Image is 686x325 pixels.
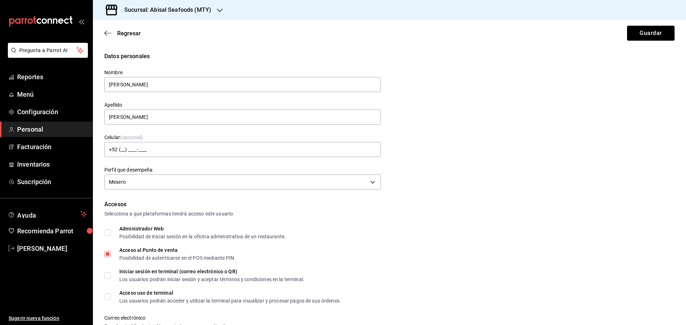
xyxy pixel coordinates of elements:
[17,142,87,152] span: Facturación
[627,26,675,41] button: Guardar
[120,134,143,140] span: (opcional)
[119,277,304,282] div: Los usuarios podrán iniciar sesión y aceptar términos y condiciones en la terminal.
[17,107,87,117] span: Configuración
[117,30,141,37] span: Regresar
[9,315,87,322] span: Sugerir nueva función
[17,210,78,218] span: Ayuda
[104,167,381,172] label: Perfil que desempeña
[17,159,87,169] span: Inventarios
[104,200,675,209] div: Accesos
[104,30,141,37] button: Regresar
[104,52,675,61] div: Datos personales
[104,70,381,75] label: Nombre
[104,135,381,140] label: Celular
[104,315,385,320] label: Correo electrónico
[119,269,304,274] div: Iniciar sesión en terminal (correo electrónico o QR)
[119,248,236,253] div: Acceso al Punto de venta
[119,234,286,239] div: Posibilidad de iniciar sesión en la oficina administrativa de un restaurante.
[17,177,87,187] span: Suscripción
[79,19,84,24] button: open_drawer_menu
[8,43,88,58] button: Pregunta a Parrot AI
[104,102,381,107] label: Apellido
[17,125,87,134] span: Personal
[104,174,381,189] div: Mesero
[119,298,341,303] div: Los usuarios podrán acceder y utilizar la terminal para visualizar y procesar pagos de sus órdenes.
[5,52,88,59] a: Pregunta a Parrot AI
[19,47,77,54] span: Pregunta a Parrot AI
[17,72,87,82] span: Reportes
[104,210,675,218] div: Selecciona a que plataformas tendrá acceso este usuario.
[17,90,87,99] span: Menú
[119,6,211,14] h3: Sucursal: Abisal Seafoods (MTY)
[119,290,341,295] div: Acceso uso de terminal
[119,255,236,260] div: Posibilidad de autenticarse en el POS mediante PIN.
[17,226,87,236] span: Recomienda Parrot
[119,226,286,231] div: Administrador Web
[17,244,87,253] span: [PERSON_NAME]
